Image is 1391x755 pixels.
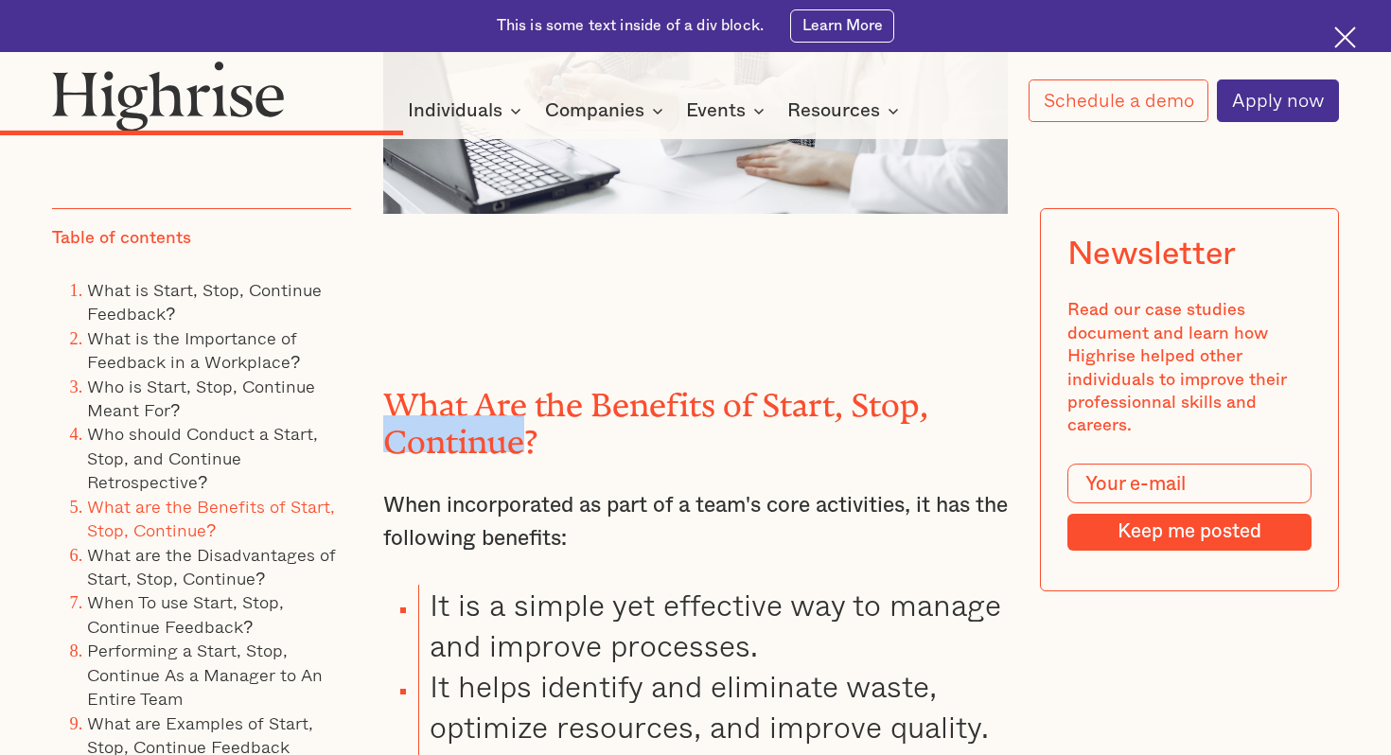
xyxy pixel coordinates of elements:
[52,61,285,131] img: Highrise logo
[383,378,1008,452] h2: What Are the Benefits of Start, Stop, Continue?
[408,99,527,122] div: Individuals
[408,99,502,122] div: Individuals
[1067,515,1312,552] input: Keep me posted
[87,589,284,640] a: When To use Start, Stop, Continue Feedback?
[87,373,315,423] a: Who is Start, Stop, Continue Meant For?
[1067,300,1312,439] div: Read our case studies document and learn how Highrise helped other individuals to improve their p...
[790,9,895,43] a: Learn More
[787,99,905,122] div: Resources
[1067,465,1312,503] input: Your e-mail
[87,276,322,326] a: What is Start, Stop, Continue Feedback?
[87,325,300,375] a: What is the Importance of Feedback in a Workplace?
[1217,79,1339,122] a: Apply now
[87,638,323,712] a: Performing a Start, Stop, Continue As a Manager to An Entire Team
[1067,236,1237,273] div: Newsletter
[497,16,764,37] div: This is some text inside of a div block.
[1029,79,1208,122] a: Schedule a demo
[545,99,669,122] div: Companies
[87,541,336,591] a: What are the Disadvantages of Start, Stop, Continue?
[87,493,335,543] a: What are the Benefits of Start, Stop, Continue?
[1334,26,1356,48] img: Cross icon
[383,489,1008,554] p: When incorporated as part of a team's core activities, it has the following benefits:
[686,99,746,122] div: Events
[1067,465,1312,551] form: Modal Form
[87,421,318,496] a: Who should Conduct a Start, Stop, and Continue Retrospective?
[545,99,644,122] div: Companies
[418,666,1009,747] li: It helps identify and eliminate waste, optimize resources, and improve quality.
[418,585,1009,666] li: It is a simple yet effective way to manage and improve processes.
[686,99,770,122] div: Events
[787,99,880,122] div: Resources
[52,227,191,250] div: Table of contents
